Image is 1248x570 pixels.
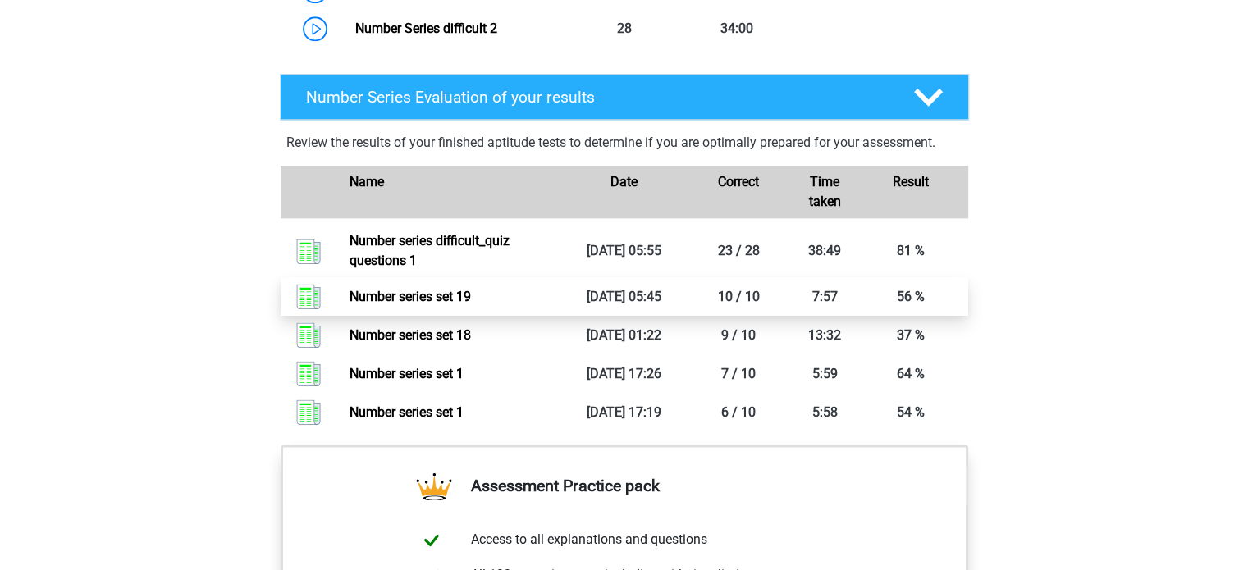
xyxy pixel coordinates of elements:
div: Time taken [796,172,853,212]
a: Number series set 1 [350,366,464,381]
a: Number series difficult_quiz questions 1 [350,233,510,268]
h4: Number Series Evaluation of your results [306,88,888,107]
div: Result [853,172,968,212]
a: Number Series Evaluation of your results [273,74,976,120]
div: Date [567,172,682,212]
a: Number series set 19 [350,289,471,304]
p: Review the results of your finished aptitude tests to determine if you are optimally prepared for... [286,133,962,153]
a: Number series set 18 [350,327,471,343]
div: Correct [681,172,796,212]
div: Name [337,172,566,212]
a: Number series set 1 [350,404,464,420]
a: Number Series difficult 2 [355,21,497,36]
